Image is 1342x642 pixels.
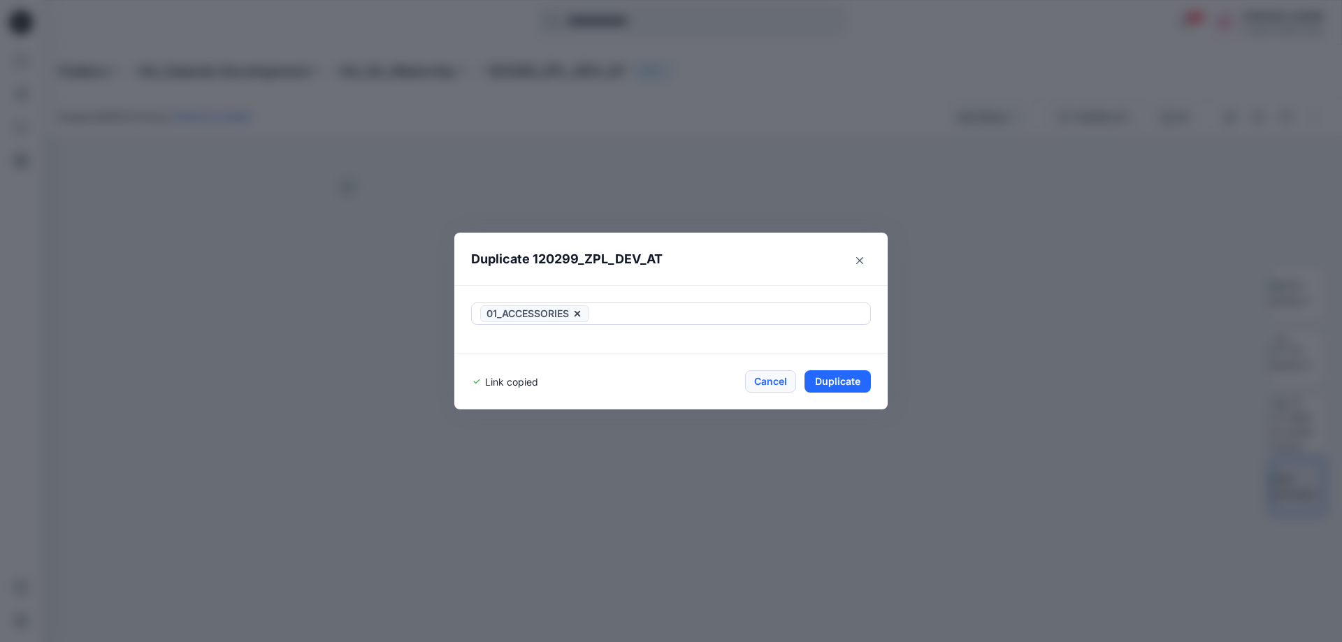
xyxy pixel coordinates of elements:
[745,370,796,393] button: Cancel
[805,370,871,393] button: Duplicate
[486,305,569,322] span: 01_ACCESSORIES
[485,374,538,389] p: Link copied
[471,249,663,269] p: Duplicate 120299_ZPL_DEV_AT
[849,249,871,272] button: Close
